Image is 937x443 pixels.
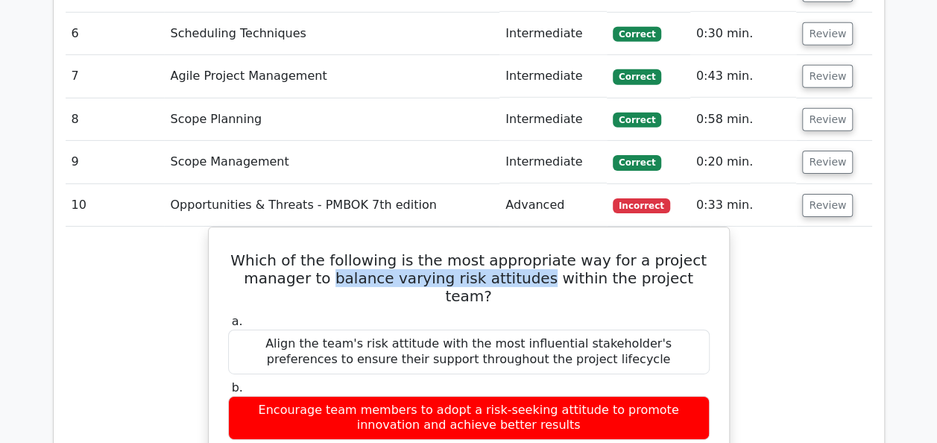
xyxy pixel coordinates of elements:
span: Correct [613,27,661,42]
button: Review [802,108,853,131]
span: b. [232,380,243,395]
td: 0:58 min. [690,98,797,141]
td: Advanced [499,184,607,227]
td: 0:30 min. [690,13,797,55]
td: Intermediate [499,13,607,55]
td: Intermediate [499,141,607,183]
h5: Which of the following is the most appropriate way for a project manager to balance varying risk ... [227,251,711,305]
button: Review [802,22,853,45]
span: a. [232,314,243,328]
td: 8 [66,98,165,141]
td: Agile Project Management [164,55,499,98]
td: Scope Management [164,141,499,183]
td: Intermediate [499,55,607,98]
td: 0:20 min. [690,141,797,183]
td: Scheduling Techniques [164,13,499,55]
td: 0:33 min. [690,184,797,227]
span: Correct [613,155,661,170]
td: 10 [66,184,165,227]
td: Intermediate [499,98,607,141]
button: Review [802,194,853,217]
td: Scope Planning [164,98,499,141]
div: Encourage team members to adopt a risk-seeking attitude to promote innovation and achieve better ... [228,396,710,441]
span: Correct [613,113,661,128]
button: Review [802,65,853,88]
span: Correct [613,69,661,84]
td: 7 [66,55,165,98]
td: 0:43 min. [690,55,797,98]
span: Incorrect [613,198,670,213]
td: 9 [66,141,165,183]
div: Align the team's risk attitude with the most influential stakeholder's preferences to ensure thei... [228,330,710,374]
button: Review [802,151,853,174]
td: 6 [66,13,165,55]
td: Opportunities & Threats - PMBOK 7th edition [164,184,499,227]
